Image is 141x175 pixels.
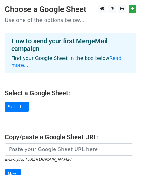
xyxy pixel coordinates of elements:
[5,5,136,14] h3: Choose a Google Sheet
[5,89,136,97] h4: Select a Google Sheet:
[5,133,136,141] h4: Copy/paste a Google Sheet URL:
[5,17,136,24] p: Use one of the options below...
[11,56,122,68] a: Read more...
[11,37,130,53] h4: How to send your first MergeMail campaign
[5,157,71,162] small: Example: [URL][DOMAIN_NAME]
[5,143,133,156] input: Paste your Google Sheet URL here
[11,55,130,69] p: Find your Google Sheet in the box below
[5,102,29,112] a: Select...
